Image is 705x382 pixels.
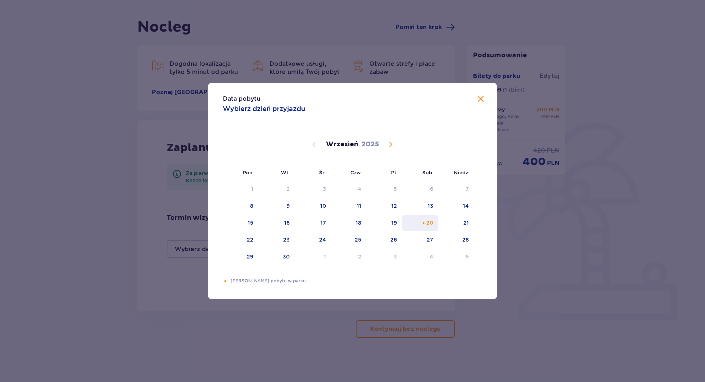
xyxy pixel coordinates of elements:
[366,249,402,265] td: Choose piątek, 3 października 2025 as your check-in date. It’s available.
[231,278,482,284] p: [PERSON_NAME] pobytu w parku
[331,181,367,197] td: Not available. czwartek, 4 września 2025
[358,185,361,193] div: 4
[223,198,258,214] td: Choose poniedziałek, 8 września 2025 as your check-in date. It’s available.
[394,185,397,193] div: 5
[438,232,474,248] td: Choose niedziela, 28 września 2025 as your check-in date. It’s available.
[283,253,290,260] div: 30
[430,253,433,260] div: 4
[394,253,397,260] div: 3
[391,169,398,175] small: Pt.
[391,202,397,210] div: 12
[295,198,331,214] td: Choose środa, 10 września 2025 as your check-in date. It’s available.
[295,249,331,265] td: Choose środa, 1 października 2025 as your check-in date. It’s available.
[390,236,397,243] div: 26
[331,198,367,214] td: Choose czwartek, 11 września 2025 as your check-in date. It’s available.
[258,181,295,197] td: Not available. wtorek, 2 września 2025
[326,140,358,149] p: Wrzesień
[223,215,258,231] td: Choose poniedziałek, 15 września 2025 as your check-in date. It’s available.
[248,219,253,226] div: 15
[284,219,290,226] div: 16
[438,215,474,231] td: Choose niedziela, 21 września 2025 as your check-in date. It’s available.
[295,232,331,248] td: Choose środa, 24 września 2025 as your check-in date. It’s available.
[258,198,295,214] td: Choose wtorek, 9 września 2025 as your check-in date. It’s available.
[402,198,438,214] td: Choose sobota, 13 września 2025 as your check-in date. It’s available.
[295,215,331,231] td: Choose środa, 17 września 2025 as your check-in date. It’s available.
[331,232,367,248] td: Choose czwartek, 25 września 2025 as your check-in date. It’s available.
[250,202,253,210] div: 8
[286,202,290,210] div: 9
[356,219,361,226] div: 18
[355,236,361,243] div: 25
[427,236,433,243] div: 27
[223,249,258,265] td: Choose poniedziałek, 29 września 2025 as your check-in date. It’s available.
[283,236,290,243] div: 23
[243,169,254,175] small: Pon.
[350,169,362,175] small: Czw.
[366,232,402,248] td: Choose piątek, 26 września 2025 as your check-in date. It’s available.
[366,198,402,214] td: Choose piątek, 12 września 2025 as your check-in date. It’s available.
[366,181,402,197] td: Not available. piątek, 5 września 2025
[258,249,295,265] td: Choose wtorek, 30 września 2025 as your check-in date. It’s available.
[223,181,258,197] td: Not available. poniedziałek, 1 września 2025
[331,249,367,265] td: Choose czwartek, 2 października 2025 as your check-in date. It’s available.
[223,232,258,248] td: Choose poniedziałek, 22 września 2025 as your check-in date. It’s available.
[426,219,433,226] div: 20
[357,202,361,210] div: 11
[320,202,326,210] div: 10
[251,185,253,193] div: 1
[361,140,379,149] p: 2025
[286,185,290,193] div: 2
[454,169,470,175] small: Niedz.
[324,253,326,260] div: 1
[366,215,402,231] td: Choose piątek, 19 września 2025 as your check-in date. It’s available.
[430,185,433,193] div: 6
[319,236,326,243] div: 24
[281,169,290,175] small: Wt.
[391,219,397,226] div: 19
[319,169,326,175] small: Śr.
[438,198,474,214] td: Choose niedziela, 14 września 2025 as your check-in date. It’s available.
[321,219,326,226] div: 17
[422,169,434,175] small: Sob.
[402,181,438,197] td: Not available. sobota, 6 września 2025
[295,181,331,197] td: Not available. środa, 3 września 2025
[323,185,326,193] div: 3
[438,181,474,197] td: Not available. niedziela, 7 września 2025
[208,125,497,278] div: Calendar
[402,215,438,231] td: Choose sobota, 20 września 2025 as your check-in date. It’s available.
[247,236,253,243] div: 22
[258,215,295,231] td: Choose wtorek, 16 września 2025 as your check-in date. It’s available.
[331,215,367,231] td: Choose czwartek, 18 września 2025 as your check-in date. It’s available.
[358,253,361,260] div: 2
[247,253,253,260] div: 29
[258,232,295,248] td: Choose wtorek, 23 września 2025 as your check-in date. It’s available.
[438,249,474,265] td: Choose niedziela, 5 października 2025 as your check-in date. It’s available.
[402,232,438,248] td: Choose sobota, 27 września 2025 as your check-in date. It’s available.
[428,202,433,210] div: 13
[402,249,438,265] td: Choose sobota, 4 października 2025 as your check-in date. It’s available.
